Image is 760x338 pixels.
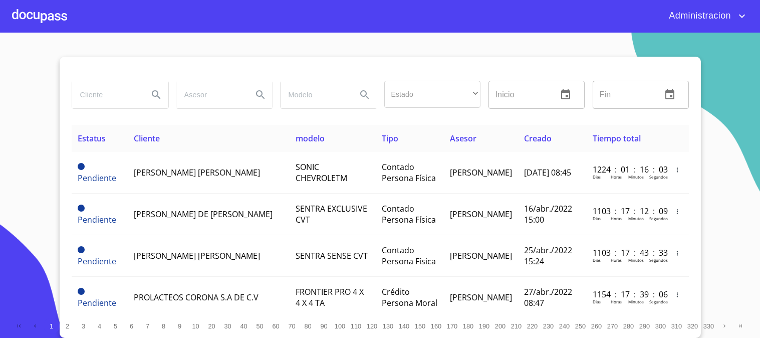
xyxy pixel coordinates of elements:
button: 40 [236,318,252,334]
p: Horas [611,257,622,263]
span: Pendiente [78,214,116,225]
span: 7 [146,322,149,330]
span: [PERSON_NAME] [450,292,512,303]
p: 1154 : 17 : 39 : 06 [593,289,660,300]
p: Minutos [628,216,644,221]
button: Search [144,83,168,107]
span: 290 [639,322,650,330]
button: 230 [541,318,557,334]
p: Horas [611,216,622,221]
span: Cliente [134,133,160,144]
span: Tipo [382,133,398,144]
span: Pendiente [78,173,116,184]
span: 60 [272,322,279,330]
p: 1103 : 17 : 12 : 09 [593,206,660,217]
button: 240 [557,318,573,334]
span: 16/abr./2022 15:00 [524,203,572,225]
span: Pendiente [78,205,85,212]
span: [PERSON_NAME] [450,209,512,220]
button: 270 [605,318,621,334]
span: Contado Persona Física [382,245,436,267]
span: 5 [114,322,117,330]
button: 200 [492,318,509,334]
button: 250 [573,318,589,334]
button: 100 [332,318,348,334]
span: 140 [399,322,409,330]
span: Pendiente [78,163,85,170]
span: modelo [296,133,325,144]
span: Administracion [661,8,736,24]
span: Crédito Persona Moral [382,286,437,308]
p: Minutos [628,257,644,263]
button: 4 [92,318,108,334]
button: 130 [380,318,396,334]
span: 180 [463,322,473,330]
button: 70 [284,318,300,334]
button: 8 [156,318,172,334]
span: [DATE] 08:45 [524,167,571,178]
div: ​ [384,81,480,108]
span: 130 [383,322,393,330]
span: 270 [607,322,618,330]
button: 220 [525,318,541,334]
p: Dias [593,299,601,304]
input: search [281,81,349,108]
span: 6 [130,322,133,330]
button: 80 [300,318,316,334]
button: 260 [589,318,605,334]
p: Segundos [649,299,668,304]
span: Contado Persona Física [382,161,436,184]
span: 4 [98,322,101,330]
button: 7 [140,318,156,334]
span: 1 [50,322,53,330]
button: 170 [444,318,460,334]
button: 150 [412,318,428,334]
span: Asesor [450,133,476,144]
p: 1103 : 17 : 43 : 33 [593,247,660,258]
span: 9 [178,322,181,330]
button: 5 [108,318,124,334]
p: Horas [611,299,622,304]
button: 290 [637,318,653,334]
p: Segundos [649,174,668,180]
span: 50 [256,322,263,330]
button: Search [353,83,377,107]
span: 70 [288,322,295,330]
p: 1224 : 01 : 16 : 03 [593,164,660,175]
span: Pendiente [78,297,116,308]
span: Pendiente [78,288,85,295]
span: 250 [575,322,586,330]
span: 100 [335,322,345,330]
button: 6 [124,318,140,334]
span: 40 [240,322,247,330]
p: Horas [611,174,622,180]
span: [PERSON_NAME] [PERSON_NAME] [134,250,260,261]
span: 25/abr./2022 15:24 [524,245,572,267]
span: [PERSON_NAME] [450,167,512,178]
button: Search [248,83,273,107]
span: 150 [415,322,425,330]
span: 240 [559,322,570,330]
button: 310 [669,318,685,334]
span: Tiempo total [593,133,641,144]
span: Pendiente [78,246,85,253]
span: 3 [82,322,85,330]
span: 260 [591,322,602,330]
p: Minutos [628,174,644,180]
span: FRONTIER PRO 4 X 4 X 4 TA [296,286,364,308]
span: 170 [447,322,457,330]
button: 1 [44,318,60,334]
span: Creado [524,133,552,144]
button: account of current user [661,8,748,24]
p: Minutos [628,299,644,304]
span: SENTRA SENSE CVT [296,250,368,261]
button: 90 [316,318,332,334]
span: 330 [703,322,714,330]
p: Segundos [649,257,668,263]
span: 30 [224,322,231,330]
span: 280 [623,322,634,330]
span: 210 [511,322,522,330]
span: 10 [192,322,199,330]
span: 8 [162,322,165,330]
input: search [176,81,244,108]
